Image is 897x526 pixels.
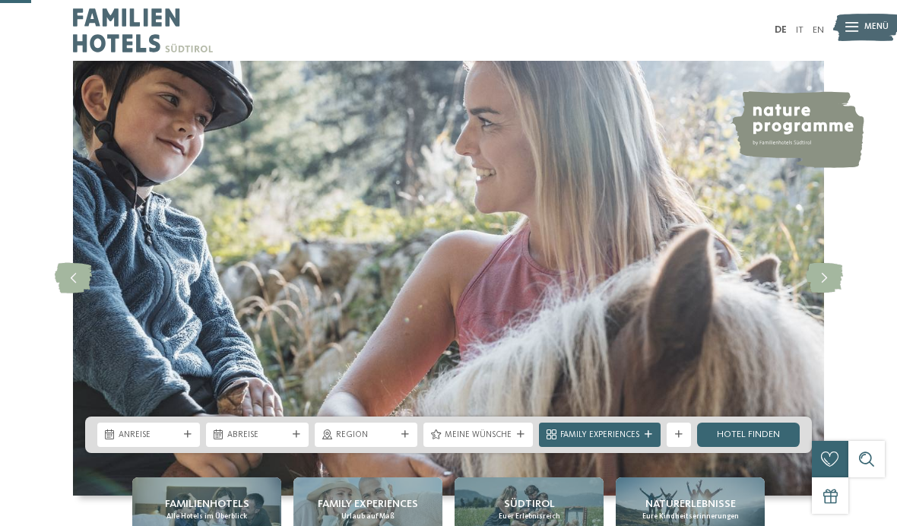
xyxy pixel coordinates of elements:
[499,512,560,521] span: Euer Erlebnisreich
[504,496,555,512] span: Südtirol
[318,496,418,512] span: Family Experiences
[560,429,639,442] span: Family Experiences
[336,429,396,442] span: Region
[813,25,824,35] a: EN
[731,91,864,168] img: nature programme by Familienhotels Südtirol
[642,512,739,521] span: Eure Kindheitserinnerungen
[775,25,787,35] a: DE
[166,512,247,521] span: Alle Hotels im Überblick
[697,423,800,447] a: Hotel finden
[341,512,395,521] span: Urlaub auf Maß
[73,61,824,496] img: Familienhotels Südtirol: The happy family places
[645,496,736,512] span: Naturerlebnisse
[864,21,889,33] span: Menü
[165,496,249,512] span: Familienhotels
[227,429,287,442] span: Abreise
[445,429,512,442] span: Meine Wünsche
[796,25,803,35] a: IT
[119,429,179,442] span: Anreise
